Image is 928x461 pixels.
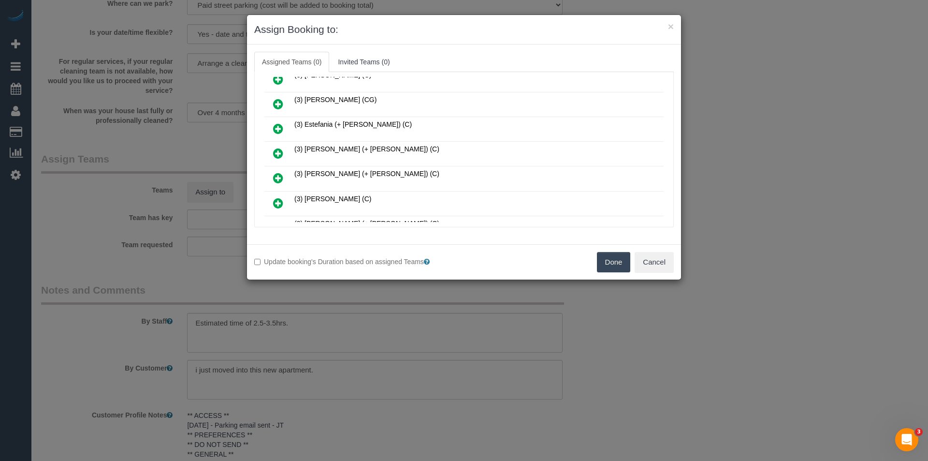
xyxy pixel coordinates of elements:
[635,252,674,272] button: Cancel
[254,22,674,37] h3: Assign Booking to:
[294,71,371,79] span: (3) [PERSON_NAME] (C)
[330,52,397,72] a: Invited Teams (0)
[597,252,631,272] button: Done
[294,145,439,153] span: (3) [PERSON_NAME] (+ [PERSON_NAME]) (C)
[294,170,439,178] span: (3) [PERSON_NAME] (+ [PERSON_NAME]) (C)
[895,428,918,451] iframe: Intercom live chat
[668,21,674,31] button: ×
[294,96,377,104] span: (3) [PERSON_NAME] (CG)
[294,120,412,128] span: (3) Estefania (+ [PERSON_NAME]) (C)
[294,220,439,227] span: (3) [PERSON_NAME] (+ [PERSON_NAME]) (C)
[254,257,457,267] label: Update booking's Duration based on assigned Teams
[915,428,923,436] span: 3
[254,259,261,265] input: Update booking's Duration based on assigned Teams
[254,52,329,72] a: Assigned Teams (0)
[294,195,371,203] span: (3) [PERSON_NAME] (C)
